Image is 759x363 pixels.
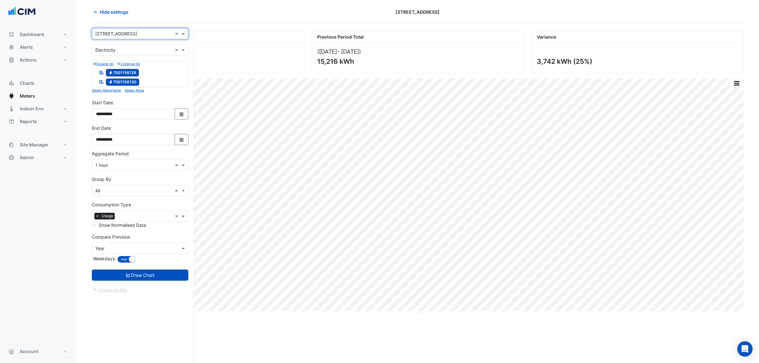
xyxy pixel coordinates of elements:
[5,115,71,128] button: Reports
[175,187,180,194] span: Clear
[99,79,105,85] fa-icon: Reportable
[8,31,15,38] app-icon: Dashboard
[100,9,128,15] span: Hide settings
[92,176,111,182] label: Group By
[20,118,37,125] span: Reports
[99,222,146,228] label: Show Normalised Data
[92,233,130,240] label: Compare Previous
[5,54,71,66] button: Actions
[20,93,35,99] span: Meters
[92,270,188,281] button: Draw Chart
[106,78,140,86] span: 7001156130
[92,201,131,208] label: Consumption Type
[537,57,737,65] div: 3,742 kWh (25%)
[175,213,180,219] span: Clear
[20,106,44,112] span: Indoor Env
[5,345,71,358] button: Account
[92,99,113,106] label: Start Date
[8,154,15,161] app-icon: Admin
[125,88,144,93] small: Select None
[532,31,743,43] div: Variance
[5,41,71,54] button: Alerts
[92,31,304,43] div: Current Period Total
[175,162,180,168] span: Clear
[20,44,33,50] span: Alerts
[92,88,121,93] small: Select Reportable
[92,125,111,131] label: End Date
[179,137,185,142] fa-icon: Select Date
[108,70,113,75] fa-icon: Electricity
[317,48,519,55] div: ([DATE] )
[117,62,140,66] small: Collapse All
[8,5,36,18] img: Company Logo
[8,106,15,112] app-icon: Indoor Env
[5,151,71,164] button: Admin
[92,6,133,18] button: Hide settings
[92,150,129,157] label: Aggregate Period
[117,61,140,67] button: Collapse All
[179,111,185,117] fa-icon: Select Date
[97,48,299,55] div: ([DATE] )
[106,69,139,77] span: 7001156129
[175,47,180,53] span: Clear
[5,138,71,151] button: Site Manager
[5,28,71,41] button: Dashboard
[730,79,743,87] button: More Options
[8,93,15,99] app-icon: Meters
[337,48,359,55] span: - [DATE]
[20,154,34,161] span: Admin
[737,341,753,357] div: Open Intercom Messenger
[92,286,128,292] app-escalated-ticket-create-button: Please draw the charts first
[125,87,144,93] button: Select None
[5,90,71,102] button: Meters
[8,44,15,50] app-icon: Alerts
[8,118,15,125] app-icon: Reports
[396,9,440,15] span: [STREET_ADDRESS]
[97,57,297,65] div: 18,958 kWh
[108,80,113,85] fa-icon: Electricity
[8,57,15,63] app-icon: Actions
[317,57,517,65] div: 15,216 kWh
[312,31,524,43] div: Previous Period Total
[92,255,116,262] label: Weekdays:
[20,348,38,355] span: Account
[8,142,15,148] app-icon: Site Manager
[99,70,105,75] fa-icon: Reportable
[92,87,121,93] button: Select Reportable
[5,102,71,115] button: Indoor Env
[20,142,48,148] span: Site Manager
[93,62,113,66] small: Expand All
[100,213,115,219] span: Usage
[94,213,100,219] span: ×
[20,57,37,63] span: Actions
[20,80,34,86] span: Charts
[20,31,44,38] span: Dashboard
[8,80,15,86] app-icon: Charts
[175,30,180,37] span: Clear
[5,77,71,90] button: Charts
[93,61,113,67] button: Expand All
